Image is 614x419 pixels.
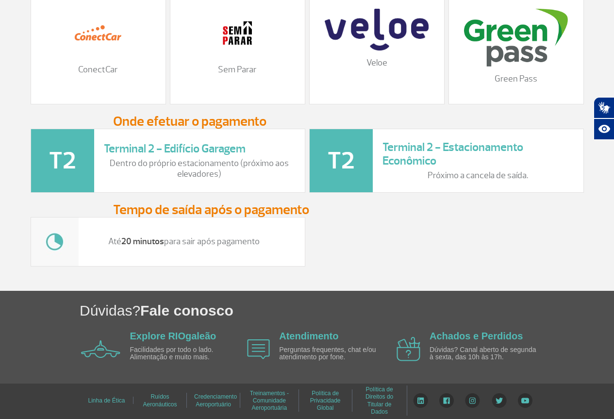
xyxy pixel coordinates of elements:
p: Perguntas frequentes, chat e/ou atendimento por fone. [279,346,391,361]
p: ConectCar [41,65,156,75]
h3: Tempo de saída após o pagamento [113,202,501,217]
img: Twitter [492,393,507,408]
a: Política de Privacidade Global [310,386,341,415]
p: Próximo a cancela de saída. [382,170,574,181]
strong: 20 minutos [121,236,164,247]
h3: Terminal 2 - Edifício Garagem [104,142,295,156]
a: Explore RIOgaleão [130,331,216,341]
h3: Onde efetuar o pagamento [113,114,501,129]
p: Veloe [319,58,434,68]
button: Abrir tradutor de língua de sinais. [594,97,614,118]
a: Política de Direitos do Titular de Dados [365,383,393,419]
img: Instagram [465,393,480,408]
p: Até para sair após pagamento [88,236,280,247]
h1: Dúvidas? [80,301,614,320]
img: t2-icone.png [310,129,373,192]
a: Atendimento [279,331,338,341]
img: veloe-logo-1%20%281%29.png [325,9,428,50]
img: YouTube [518,393,532,408]
button: Abrir recursos assistivos. [594,118,614,140]
img: 12.png [74,9,122,57]
img: 11.png [213,9,262,57]
img: t2-icone.png [31,129,94,192]
p: Green Pass [459,74,574,84]
img: download%20%2816%29.png [464,9,567,67]
img: airplane icon [247,339,270,359]
img: tempo.jpg [31,218,79,266]
p: Sem Parar [180,65,295,75]
img: airplane icon [397,337,420,361]
a: Treinamentos - Comunidade Aeroportuária [250,386,289,415]
p: Dentro do próprio estacionamento (próximo aos elevadores) [104,158,295,179]
h3: Terminal 2 - Estacionamento Econômico [382,140,574,168]
img: LinkedIn [413,393,428,408]
p: Facilidades por todo o lado. Alimentação e muito mais. [130,346,242,361]
div: Plugin de acessibilidade da Hand Talk. [594,97,614,140]
a: Ruídos Aeronáuticos [143,390,177,411]
img: airplane icon [81,340,120,358]
a: Achados e Perdidos [430,331,523,341]
img: Facebook [439,393,454,408]
a: Credenciamento Aeroportuário [194,390,237,411]
p: Dúvidas? Canal aberto de segunda à sexta, das 10h às 17h. [430,346,541,361]
span: Fale conosco [140,302,233,318]
a: Linha de Ética [88,394,125,407]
